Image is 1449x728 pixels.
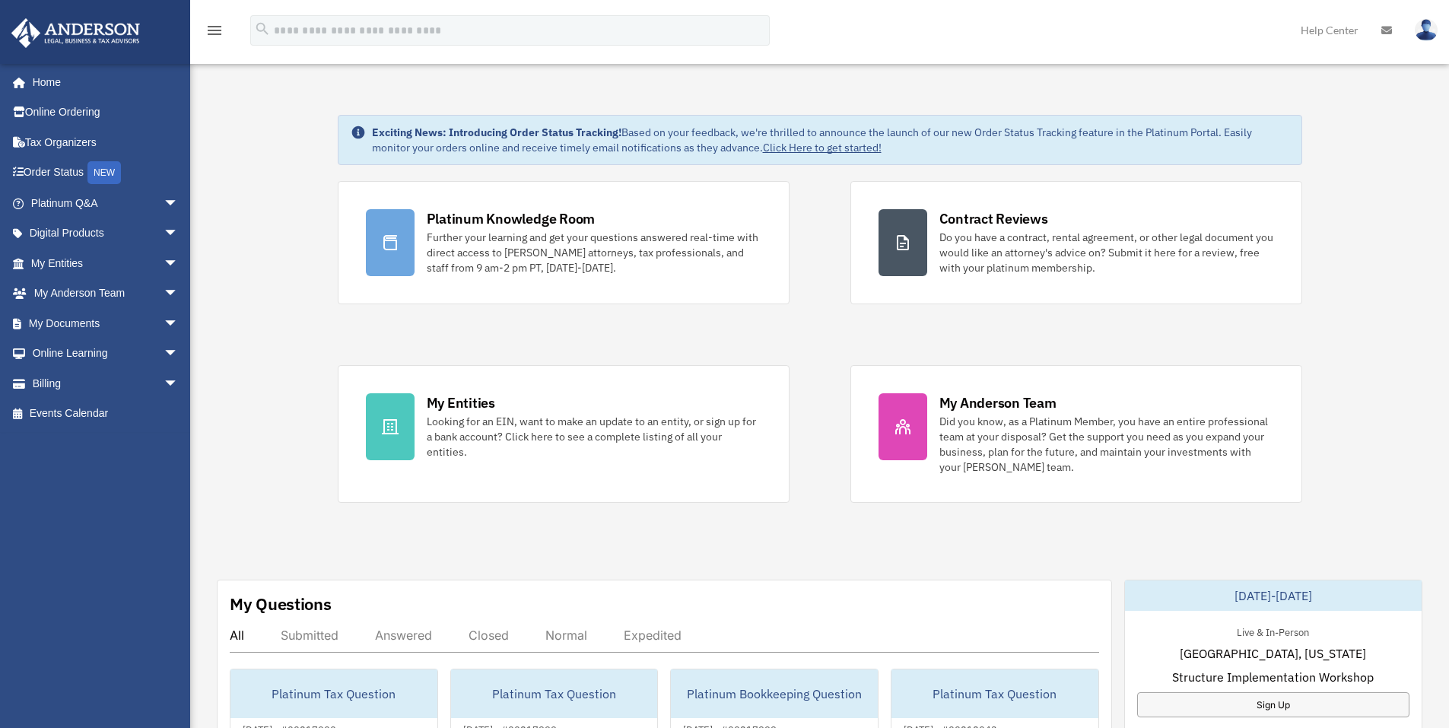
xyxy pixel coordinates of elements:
a: Online Ordering [11,97,202,128]
a: Home [11,67,194,97]
a: My Anderson Team Did you know, as a Platinum Member, you have an entire professional team at your... [850,365,1302,503]
div: NEW [87,161,121,184]
div: Platinum Tax Question [451,669,658,718]
div: Platinum Tax Question [891,669,1098,718]
img: Anderson Advisors Platinum Portal [7,18,145,48]
a: Contract Reviews Do you have a contract, rental agreement, or other legal document you would like... [850,181,1302,304]
span: arrow_drop_down [164,368,194,399]
a: Platinum Q&Aarrow_drop_down [11,188,202,218]
a: Click Here to get started! [763,141,882,154]
span: arrow_drop_down [164,248,194,279]
i: menu [205,21,224,40]
div: Closed [469,628,509,643]
div: My Entities [427,393,495,412]
span: arrow_drop_down [164,339,194,370]
a: menu [205,27,224,40]
div: Platinum Tax Question [230,669,437,718]
a: Sign Up [1137,692,1409,717]
a: Billingarrow_drop_down [11,368,202,399]
div: Based on your feedback, we're thrilled to announce the launch of our new Order Status Tracking fe... [372,125,1289,155]
img: User Pic [1415,19,1438,41]
a: My Documentsarrow_drop_down [11,308,202,339]
strong: Exciting News: Introducing Order Status Tracking! [372,126,621,139]
a: My Entitiesarrow_drop_down [11,248,202,278]
div: My Questions [230,593,332,615]
a: Order StatusNEW [11,157,202,189]
a: Online Learningarrow_drop_down [11,339,202,369]
div: [DATE]-[DATE] [1125,580,1422,611]
div: Did you know, as a Platinum Member, you have an entire professional team at your disposal? Get th... [939,414,1274,475]
span: [GEOGRAPHIC_DATA], [US_STATE] [1180,644,1366,663]
div: Platinum Bookkeeping Question [671,669,878,718]
div: Expedited [624,628,682,643]
a: Events Calendar [11,399,202,429]
i: search [254,21,271,37]
span: arrow_drop_down [164,188,194,219]
span: Structure Implementation Workshop [1172,668,1374,686]
div: All [230,628,244,643]
div: Further your learning and get your questions answered real-time with direct access to [PERSON_NAM... [427,230,761,275]
a: Digital Productsarrow_drop_down [11,218,202,249]
a: Tax Organizers [11,127,202,157]
a: Platinum Knowledge Room Further your learning and get your questions answered real-time with dire... [338,181,790,304]
a: My Entities Looking for an EIN, want to make an update to an entity, or sign up for a bank accoun... [338,365,790,503]
div: Normal [545,628,587,643]
div: Contract Reviews [939,209,1048,228]
span: arrow_drop_down [164,278,194,310]
a: My Anderson Teamarrow_drop_down [11,278,202,309]
div: Do you have a contract, rental agreement, or other legal document you would like an attorney's ad... [939,230,1274,275]
span: arrow_drop_down [164,308,194,339]
div: Looking for an EIN, want to make an update to an entity, or sign up for a bank account? Click her... [427,414,761,459]
div: Live & In-Person [1225,623,1321,639]
div: Answered [375,628,432,643]
div: Platinum Knowledge Room [427,209,596,228]
div: My Anderson Team [939,393,1057,412]
span: arrow_drop_down [164,218,194,250]
div: Submitted [281,628,338,643]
